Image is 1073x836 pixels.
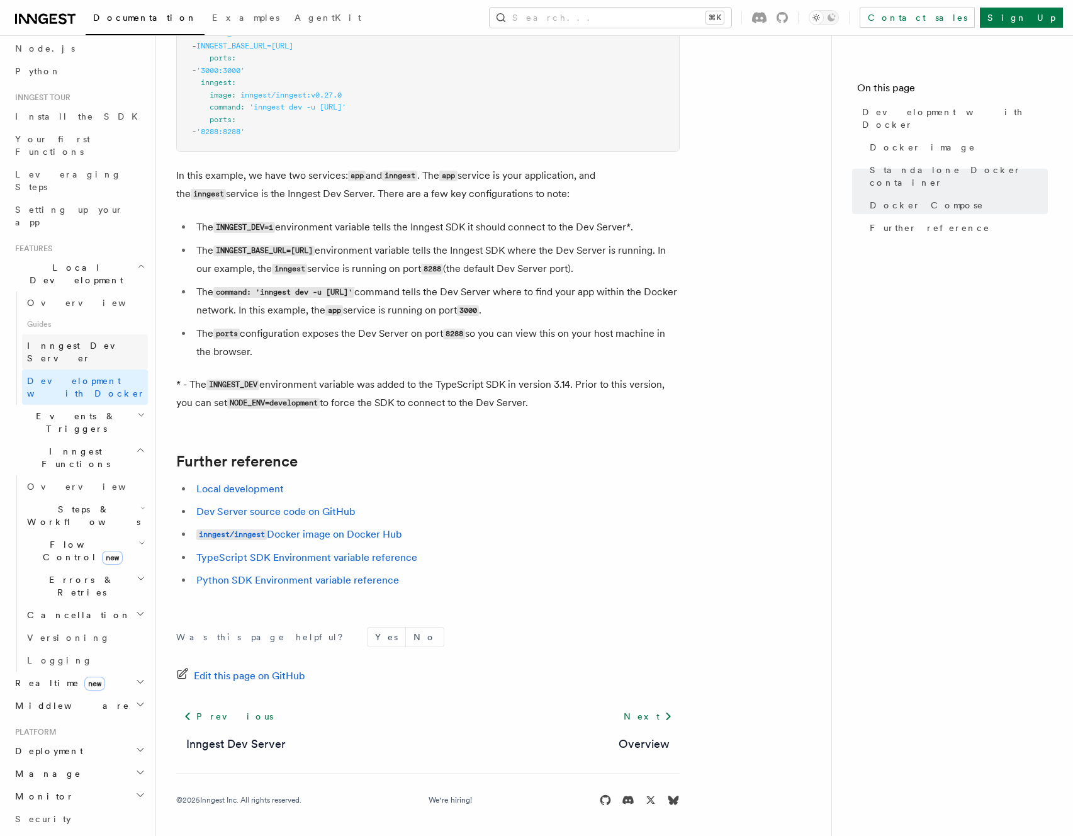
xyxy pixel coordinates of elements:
code: 8288 [421,264,443,274]
button: Events & Triggers [10,405,148,440]
code: app [348,171,366,181]
div: © 2025 Inngest Inc. All rights reserved. [176,795,301,805]
span: Realtime [10,677,105,689]
span: Docker Compose [870,199,984,212]
span: Inngest Functions [10,445,136,470]
span: Security [15,814,71,824]
a: Inngest Dev Server [186,735,286,753]
a: Contact sales [860,8,975,28]
span: 'inngest dev -u [URL]' [249,103,346,111]
code: app [325,305,343,316]
code: inngest [272,264,307,274]
li: The configuration exposes the Dev Server on port so you can view this on your host machine in the... [193,325,680,361]
a: Logging [22,649,148,672]
li: The command tells the Dev Server where to find your app within the Docker network. In this exampl... [193,283,680,320]
button: Errors & Retries [22,568,148,604]
span: - [192,66,196,75]
button: Middleware [10,694,148,717]
div: Local Development [10,291,148,405]
span: Inngest tour [10,93,70,103]
span: Edit this page on GitHub [194,667,305,685]
button: Manage [10,762,148,785]
span: Features [10,244,52,254]
span: Python [15,66,61,76]
button: Yes [368,628,405,647]
li: The environment variable tells the Inngest SDK where the Dev Server is running. In our example, t... [193,242,680,278]
span: Overview [27,482,157,492]
span: Development with Docker [27,376,145,398]
span: AgentKit [295,13,361,23]
span: image [210,91,232,99]
span: Docker image [870,141,975,154]
span: Setting up your app [15,205,123,227]
a: Overview [22,291,148,314]
span: new [102,551,123,565]
p: In this example, we have two services: and . The service is your application, and the service is ... [176,167,680,203]
span: new [84,677,105,691]
span: Guides [22,314,148,334]
span: : [232,91,236,99]
button: No [406,628,444,647]
a: Overview [619,735,670,753]
a: We're hiring! [429,795,472,805]
button: Flow Controlnew [22,533,148,568]
span: inngest [201,78,232,87]
span: Standalone Docker container [870,164,1048,189]
span: Inngest Dev Server [27,341,135,363]
a: Standalone Docker container [865,159,1048,194]
a: Previous [176,705,280,728]
span: : [232,78,236,87]
button: Realtimenew [10,672,148,694]
code: INNGEST_DEV [206,380,259,390]
a: Install the SDK [10,105,148,128]
div: Inngest Functions [10,475,148,672]
button: Steps & Workflows [22,498,148,533]
span: : [232,54,236,62]
span: Further reference [870,222,990,234]
span: Overview [27,298,157,308]
span: Deployment [10,745,83,757]
span: Errors & Retries [22,573,137,599]
span: Events & Triggers [10,410,137,435]
code: 8288 [443,329,465,339]
span: Flow Control [22,538,138,563]
span: : [232,115,236,124]
a: Setting up your app [10,198,148,234]
span: command [210,103,240,111]
code: NODE_ENV=development [227,398,320,409]
a: Node.js [10,37,148,60]
span: - [192,42,196,50]
span: Logging [27,655,93,665]
a: Sign Up [980,8,1063,28]
span: '3000:3000' [196,66,245,75]
a: TypeScript SDK Environment variable reference [196,551,417,563]
button: Local Development [10,256,148,291]
span: : [240,103,245,111]
a: Overview [22,475,148,498]
span: Platform [10,727,57,737]
a: Documentation [86,4,205,35]
span: Examples [212,13,279,23]
span: Cancellation [22,609,131,621]
span: Manage [10,767,81,780]
code: 3000 [457,305,479,316]
button: Search...⌘K [490,8,731,28]
span: Leveraging Steps [15,169,121,192]
span: Documentation [93,13,197,23]
span: Node.js [15,43,75,54]
a: Docker Compose [865,194,1048,217]
button: Monitor [10,785,148,808]
span: INNGEST_BASE_URL=[URL] [196,42,293,50]
a: Further reference [865,217,1048,239]
code: INNGEST_DEV=1 [213,222,275,233]
a: Your first Functions [10,128,148,163]
code: inngest [382,171,417,181]
code: inngest [191,189,226,200]
button: Deployment [10,740,148,762]
a: Leveraging Steps [10,163,148,198]
button: Inngest Functions [10,440,148,475]
a: Local development [196,483,284,495]
span: Local Development [10,261,137,286]
a: Edit this page on GitHub [176,667,305,685]
a: Further reference [176,453,298,470]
